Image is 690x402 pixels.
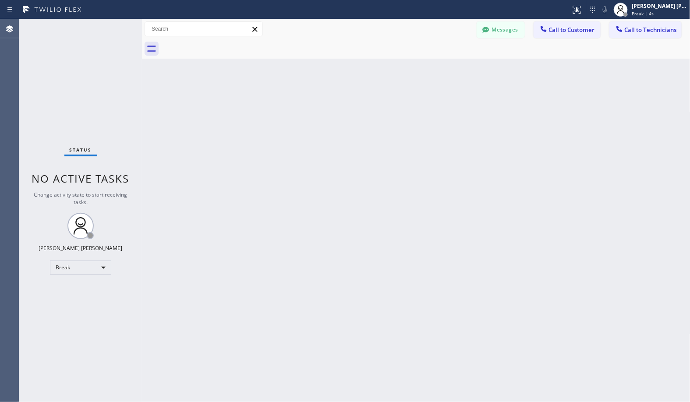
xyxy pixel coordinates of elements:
div: [PERSON_NAME] [PERSON_NAME] [39,244,123,252]
span: Break | 4s [632,11,654,17]
button: Call to Customer [534,21,601,38]
span: Status [70,147,92,153]
input: Search [145,22,262,36]
span: Change activity state to start receiving tasks. [34,191,127,206]
button: Call to Technicians [609,21,682,38]
button: Mute [599,4,611,16]
div: Break [50,261,111,275]
span: No active tasks [32,171,130,186]
span: Call to Customer [549,26,595,34]
button: Messages [477,21,525,38]
div: [PERSON_NAME] [PERSON_NAME] [632,2,687,10]
span: Call to Technicians [625,26,677,34]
